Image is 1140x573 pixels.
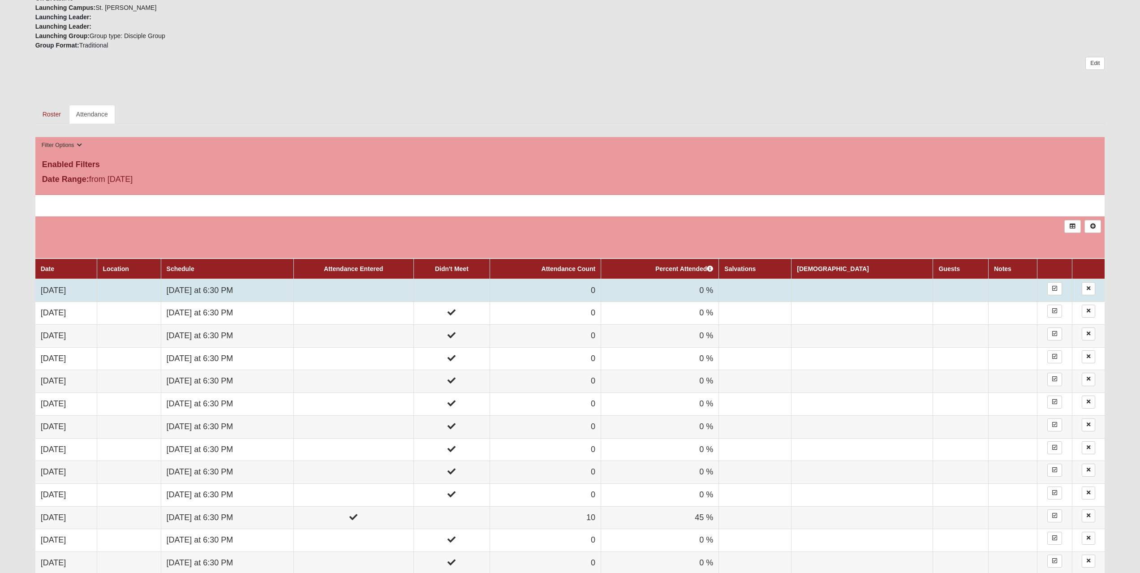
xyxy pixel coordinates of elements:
a: Enter Attendance [1047,282,1062,295]
td: [DATE] [35,506,97,529]
td: [DATE] [35,370,97,393]
a: Enter Attendance [1047,396,1062,409]
strong: Launching Group: [35,32,90,39]
a: Delete [1082,487,1095,500]
td: 0 % [601,483,719,506]
a: Enter Attendance [1047,418,1062,431]
td: [DATE] at 6:30 PM [161,370,293,393]
td: [DATE] at 6:30 PM [161,461,293,484]
a: Enter Attendance [1047,487,1062,500]
a: Delete [1082,464,1095,477]
a: Enter Attendance [1047,350,1062,363]
td: [DATE] [35,529,97,552]
td: [DATE] [35,483,97,506]
td: 0 [490,438,601,461]
th: [DEMOGRAPHIC_DATA] [792,258,933,279]
td: 0 [490,347,601,370]
td: [DATE] [35,302,97,325]
strong: Group Format: [35,42,79,49]
a: Delete [1082,441,1095,454]
td: 0 [490,393,601,416]
td: 0 % [601,279,719,302]
td: [DATE] [35,461,97,484]
strong: Launching Leader: [35,13,91,21]
td: 0 % [601,324,719,347]
a: Location [103,265,129,272]
a: Enter Attendance [1047,464,1062,477]
td: [DATE] at 6:30 PM [161,347,293,370]
a: Delete [1082,327,1095,340]
td: [DATE] [35,324,97,347]
a: Delete [1082,396,1095,409]
a: Delete [1082,305,1095,318]
td: [DATE] [35,347,97,370]
td: 0 % [601,393,719,416]
td: [DATE] at 6:30 PM [161,279,293,302]
a: Delete [1082,350,1095,363]
th: Guests [933,258,989,279]
a: Percent Attended [655,265,713,272]
label: Date Range: [42,173,89,185]
td: 0 % [601,370,719,393]
td: 0 % [601,461,719,484]
td: 0 % [601,529,719,552]
a: Didn't Meet [435,265,469,272]
a: Attendance Entered [324,265,383,272]
td: [DATE] [35,415,97,438]
button: Filter Options [39,141,85,150]
h4: Enabled Filters [42,160,1098,170]
strong: Launching Leader: [35,23,91,30]
a: Attendance [69,105,115,124]
a: Delete [1082,532,1095,545]
td: [DATE] at 6:30 PM [161,302,293,325]
strong: Launching Campus: [35,4,96,11]
td: 45 % [601,506,719,529]
a: Enter Attendance [1047,509,1062,522]
a: Delete [1082,509,1095,522]
td: 0 % [601,347,719,370]
td: 0 [490,324,601,347]
a: Alt+N [1084,220,1101,233]
td: [DATE] at 6:30 PM [161,506,293,529]
a: Notes [994,265,1011,272]
td: [DATE] at 6:30 PM [161,438,293,461]
a: Delete [1082,418,1095,431]
td: 0 [490,370,601,393]
td: [DATE] [35,393,97,416]
a: Enter Attendance [1047,532,1062,545]
td: [DATE] [35,438,97,461]
td: 10 [490,506,601,529]
td: [DATE] at 6:30 PM [161,324,293,347]
td: 0 [490,483,601,506]
a: Schedule [167,265,194,272]
a: Export to Excel [1064,220,1081,233]
td: 0 % [601,302,719,325]
td: 0 [490,461,601,484]
div: from [DATE] [35,173,392,188]
td: [DATE] [35,279,97,302]
a: Delete [1082,555,1095,568]
a: Delete [1082,282,1095,295]
td: 0 [490,529,601,552]
a: Delete [1082,373,1095,386]
a: Date [41,265,54,272]
td: [DATE] at 6:30 PM [161,393,293,416]
a: Enter Attendance [1047,555,1062,568]
td: [DATE] at 6:30 PM [161,415,293,438]
a: Attendance Count [542,265,596,272]
td: 0 [490,302,601,325]
a: Enter Attendance [1047,305,1062,318]
td: [DATE] at 6:30 PM [161,529,293,552]
td: 0 [490,415,601,438]
a: Edit [1085,57,1105,70]
a: Enter Attendance [1047,373,1062,386]
a: Roster [35,105,68,124]
td: 0 % [601,415,719,438]
a: Enter Attendance [1047,441,1062,454]
th: Salvations [719,258,792,279]
td: [DATE] at 6:30 PM [161,483,293,506]
td: 0 [490,279,601,302]
a: Enter Attendance [1047,327,1062,340]
td: 0 % [601,438,719,461]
